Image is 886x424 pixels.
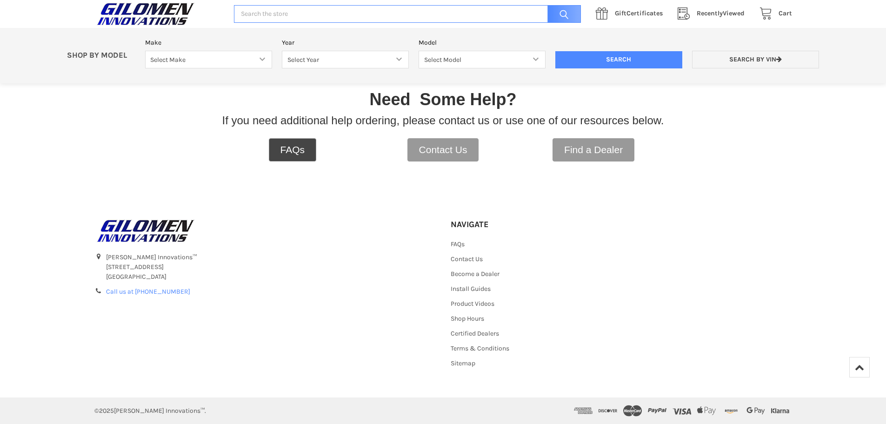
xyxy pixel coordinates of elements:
a: GiftCertificates [591,8,673,20]
a: FAQs [451,240,465,248]
p: © [PERSON_NAME] Innovations™. [94,406,206,416]
a: Call us at [PHONE_NUMBER] [106,288,190,296]
input: Search [555,51,682,69]
span: Cart [779,9,792,17]
address: [PERSON_NAME] Innovations™ [STREET_ADDRESS] [GEOGRAPHIC_DATA] [106,252,435,282]
span: 2025 [99,407,114,415]
a: Certified Dealers [451,330,499,337]
img: GILOMEN INNOVATIONS [94,219,197,242]
a: Top of Page [849,357,870,377]
span: Gift [615,9,626,17]
a: Contact Us [407,138,479,162]
span: Certificates [615,9,663,17]
label: Model [419,38,546,47]
a: Product Videos [451,300,494,308]
p: SHOP BY MODEL [62,51,140,61]
img: GILOMEN INNOVATIONS [94,2,197,26]
span: Recently [697,9,723,17]
a: Install Guides [451,285,491,293]
a: Find a Dealer [553,138,634,162]
a: RecentlyViewed [673,8,754,20]
a: GILOMEN INNOVATIONS [94,219,436,242]
a: Sitemap [451,359,475,367]
a: Terms & Conditions [451,344,509,352]
a: Shop Hours [451,315,484,323]
h5: Navigate [451,219,554,230]
input: Search [543,5,581,23]
input: Search the store [234,5,581,23]
a: Contact Us [451,255,483,263]
label: Make [145,38,272,47]
span: Viewed [697,9,745,17]
a: Search by VIN [692,51,819,69]
p: If you need additional help ordering, please contact us or use one of our resources below. [222,112,664,129]
a: GILOMEN INNOVATIONS [94,2,224,26]
a: Cart [754,8,792,20]
a: FAQs [269,138,317,162]
label: Year [282,38,409,47]
a: Become a Dealer [451,270,500,278]
p: Need Some Help? [369,87,516,112]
